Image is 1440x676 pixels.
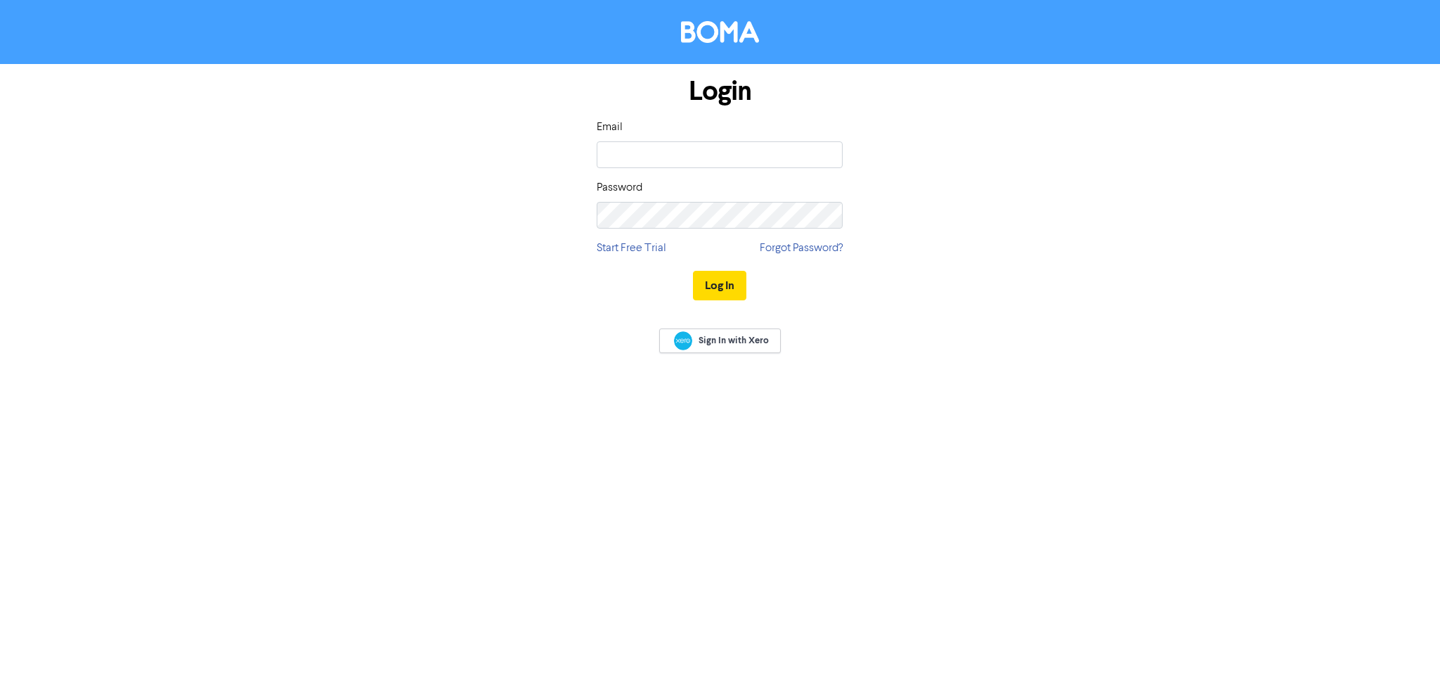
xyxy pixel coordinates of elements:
[597,240,666,257] a: Start Free Trial
[597,75,843,108] h1: Login
[693,271,746,300] button: Log In
[699,334,769,347] span: Sign In with Xero
[597,179,642,196] label: Password
[597,119,623,136] label: Email
[674,331,692,350] img: Xero logo
[681,21,759,43] img: BOMA Logo
[659,329,780,353] a: Sign In with Xero
[760,240,843,257] a: Forgot Password?
[1370,608,1440,676] iframe: Chat Widget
